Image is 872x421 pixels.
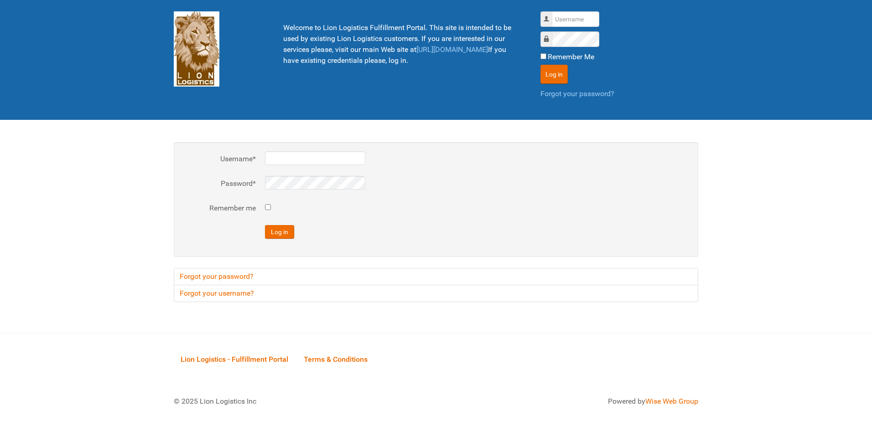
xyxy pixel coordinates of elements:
[540,89,614,98] a: Forgot your password?
[174,345,295,373] a: Lion Logistics - Fulfillment Portal
[548,51,594,62] label: Remember Me
[174,285,698,302] a: Forgot your username?
[297,345,374,373] a: Terms & Conditions
[181,355,288,364] span: Lion Logistics - Fulfillment Portal
[167,389,431,414] div: © 2025 Lion Logistics Inc
[174,268,698,285] a: Forgot your password?
[552,11,599,27] input: Username
[416,45,488,54] a: [URL][DOMAIN_NAME]
[304,355,368,364] span: Terms & Conditions
[174,44,219,53] a: Lion Logistics
[265,225,294,239] button: Log in
[174,11,219,87] img: Lion Logistics
[645,397,698,406] a: Wise Web Group
[283,22,518,66] p: Welcome to Lion Logistics Fulfillment Portal. This site is intended to be used by existing Lion L...
[183,178,256,189] label: Password
[540,65,568,84] button: Log in
[183,154,256,164] label: Username
[183,203,256,214] label: Remember me
[447,396,698,407] div: Powered by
